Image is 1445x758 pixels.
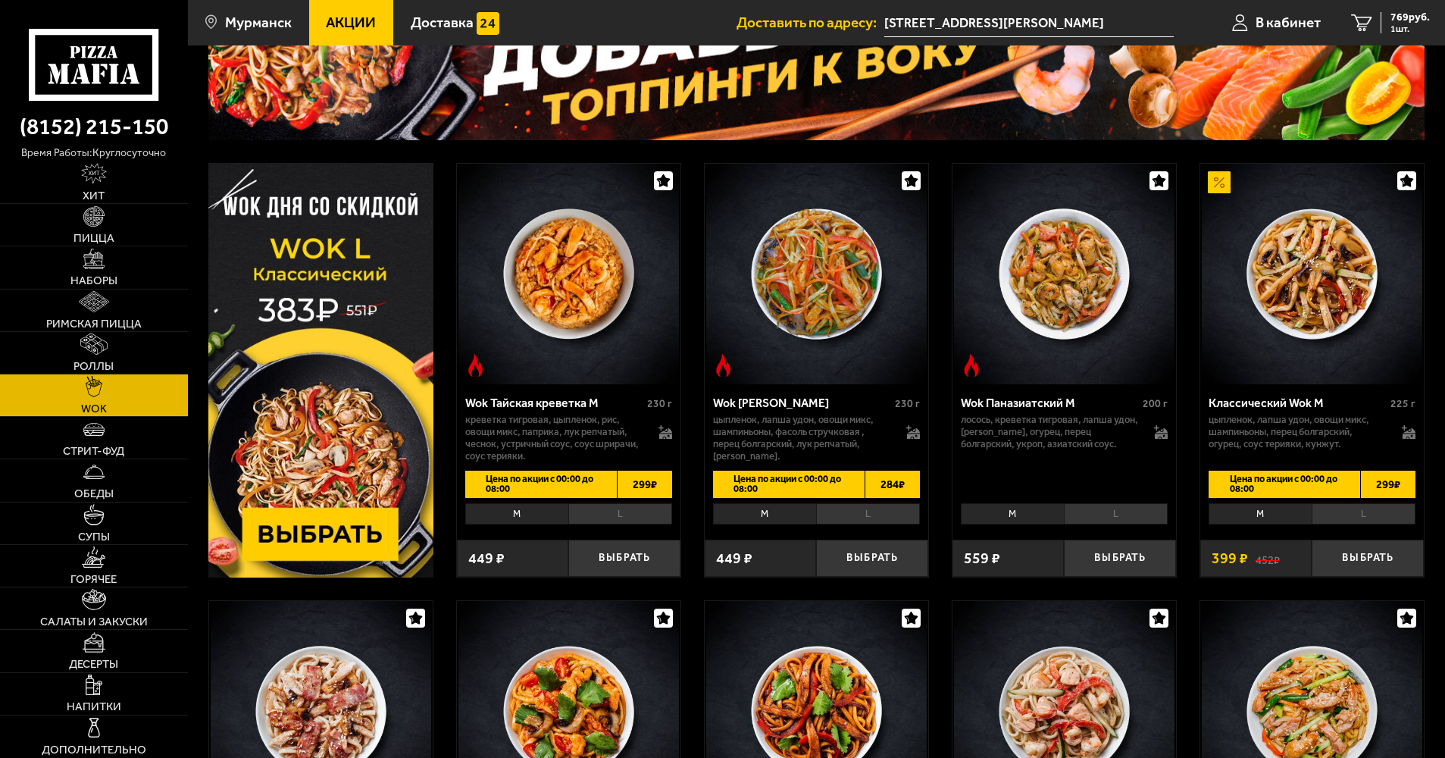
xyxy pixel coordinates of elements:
[884,9,1173,37] span: Мурманск, переулок Русанова, 1
[1256,15,1321,30] span: В кабинет
[713,396,891,410] div: Wok [PERSON_NAME]
[716,551,752,566] span: 449 ₽
[713,503,816,525] li: M
[326,15,376,30] span: Акции
[1209,396,1387,410] div: Классический Wok M
[705,164,928,384] a: Острое блюдоWok Карри М
[1312,540,1424,577] button: Выбрать
[70,275,117,287] span: Наборы
[1209,414,1387,450] p: цыпленок, лапша удон, овощи микс, шампиньоны, перец болгарский, огурец, соус терияки, кунжут.
[67,701,121,713] span: Напитки
[465,414,644,462] p: креветка тигровая, цыпленок, рис, овощи микс, паприка, лук репчатый, чеснок, устричный соус, соус...
[1390,24,1430,33] span: 1 шт.
[40,616,148,628] span: Салаты и закуски
[865,471,920,498] span: 284 ₽
[713,471,865,498] span: Цена по акции с 00:00 до 08:00
[1212,551,1248,566] span: 399 ₽
[458,164,679,384] img: Wok Тайская креветка M
[884,9,1173,37] input: Ваш адрес доставки
[74,233,114,244] span: Пицца
[83,190,105,202] span: Хит
[960,354,983,377] img: Острое блюдо
[1143,397,1168,410] span: 200 г
[1064,503,1168,525] li: L
[617,471,672,498] span: 299 ₽
[465,503,568,525] li: M
[468,551,505,566] span: 449 ₽
[69,659,118,670] span: Десерты
[954,164,1174,384] img: Wok Паназиатский M
[961,414,1140,450] p: лосось, креветка тигровая, лапша удон, [PERSON_NAME], огурец, перец болгарский, укроп, азиатский ...
[1209,503,1312,525] li: M
[713,414,892,462] p: цыпленок, лапша удон, овощи микс, шампиньоны, фасоль стручковая , перец болгарский, лук репчатый,...
[1390,12,1430,23] span: 769 руб.
[1256,551,1280,566] s: 452 ₽
[78,531,110,543] span: Супы
[1360,471,1415,498] span: 299 ₽
[63,446,124,457] span: Стрит-фуд
[465,396,643,410] div: Wok Тайская креветка M
[1209,471,1361,498] span: Цена по акции с 00:00 до 08:00
[961,503,1064,525] li: M
[816,503,920,525] li: L
[411,15,474,30] span: Доставка
[74,488,114,500] span: Обеды
[70,574,117,585] span: Горячее
[457,164,680,384] a: Острое блюдоWok Тайская креветка M
[465,471,618,498] span: Цена по акции с 00:00 до 08:00
[1200,164,1424,384] a: АкционныйКлассический Wok M
[706,164,927,384] img: Wok Карри М
[1202,164,1422,384] img: Классический Wok M
[647,397,672,410] span: 230 г
[568,540,680,577] button: Выбрать
[712,354,735,377] img: Острое блюдо
[42,744,146,756] span: Дополнительно
[1312,503,1415,525] li: L
[1390,397,1415,410] span: 225 г
[46,318,142,330] span: Римская пицца
[816,540,928,577] button: Выбрать
[74,361,114,372] span: Роллы
[568,503,672,525] li: L
[961,396,1139,410] div: Wok Паназиатский M
[477,12,499,35] img: 15daf4d41897b9f0e9f617042186c801.svg
[1064,540,1176,577] button: Выбрать
[1208,171,1231,194] img: Акционный
[737,15,884,30] span: Доставить по адресу:
[964,551,1000,566] span: 559 ₽
[225,15,292,30] span: Мурманск
[81,403,107,415] span: WOK
[464,354,487,377] img: Острое блюдо
[895,397,920,410] span: 230 г
[952,164,1176,384] a: Острое блюдоWok Паназиатский M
